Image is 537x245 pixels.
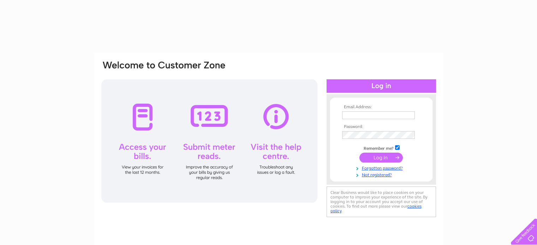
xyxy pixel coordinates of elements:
th: Email Address: [340,105,422,110]
a: Forgotten password? [342,164,422,171]
td: Remember me? [340,144,422,151]
a: cookies policy [330,204,422,213]
input: Submit [359,153,403,163]
div: Clear Business would like to place cookies on your computer to improve your experience of the sit... [327,186,436,217]
th: Password: [340,124,422,129]
a: Not registered? [342,171,422,178]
